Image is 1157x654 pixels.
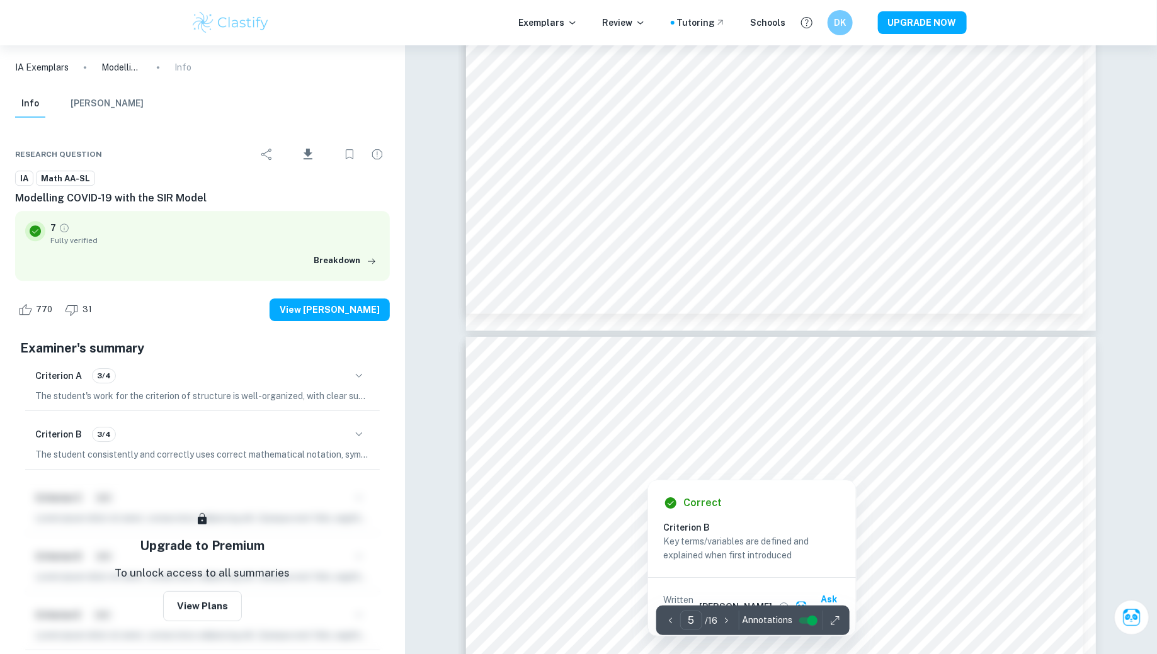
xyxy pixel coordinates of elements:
button: UPGRADE NOW [878,11,967,34]
div: Download [282,138,334,171]
p: Exemplars [519,16,578,30]
button: Info [15,90,45,118]
p: Modelling COVID-19 with the SIR Model [101,60,142,74]
a: Math AA-SL [36,171,95,186]
h6: Criterion A [35,369,82,383]
button: View full profile [775,598,793,616]
span: 3/4 [93,429,115,440]
p: The student's work for the criterion of structure is well-organized, with clear subdivisions in t... [35,389,370,403]
h6: Correct [683,495,722,510]
div: Report issue [365,142,390,167]
p: Info [174,60,191,74]
p: 7 [50,221,56,235]
span: 31 [76,303,99,316]
div: Like [15,300,59,320]
button: Ask Clai [793,588,851,626]
a: IA Exemplars [15,60,69,74]
p: Written by [663,593,697,621]
p: Review [603,16,646,30]
img: Clastify logo [191,10,271,35]
h5: Upgrade to Premium [140,536,265,555]
a: IA [15,171,33,186]
button: View [PERSON_NAME] [270,298,390,321]
span: 3/4 [93,370,115,381]
button: Breakdown [311,251,380,270]
h6: Modelling COVID-19 with the SIR Model [15,191,390,206]
button: Ask Clai [1114,600,1149,635]
button: View Plans [163,591,242,621]
a: Grade fully verified [59,222,70,234]
p: To unlock access to all summaries [115,565,290,582]
h6: DK [833,16,847,30]
span: IA [16,172,33,185]
button: [PERSON_NAME] [71,90,144,118]
a: Tutoring [677,16,726,30]
p: / 16 [705,614,717,628]
span: Fully verified [50,235,380,246]
h6: [PERSON_NAME] [700,600,773,614]
button: DK [828,10,853,35]
a: Schools [751,16,786,30]
span: Research question [15,149,102,160]
span: 770 [29,303,59,316]
h6: Criterion B [35,427,82,441]
h5: Examiner's summary [20,339,385,358]
img: clai.svg [795,600,807,612]
span: Annotations [742,614,792,627]
div: Share [254,142,280,167]
div: Bookmark [337,142,362,167]
span: Math AA-SL [37,172,94,185]
div: Dislike [62,300,99,320]
button: Help and Feedback [796,12,818,33]
h6: Criterion B [663,521,851,534]
p: The student consistently and correctly uses correct mathematical notation, symbols, and terminolo... [35,448,370,461]
p: Key terms/variables are defined and explained when first introduced [663,534,841,562]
